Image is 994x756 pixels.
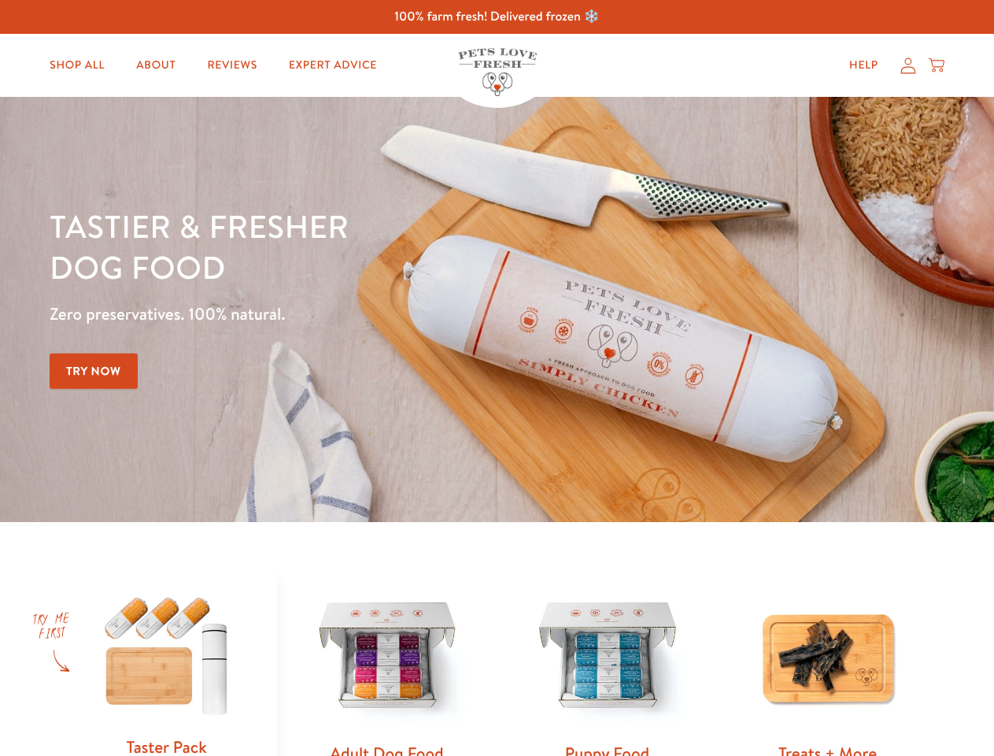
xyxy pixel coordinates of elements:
img: Pets Love Fresh [458,48,537,96]
a: Expert Advice [276,50,390,81]
p: Zero preservatives. 100% natural. [50,300,646,328]
a: Try Now [50,354,138,389]
h1: Tastier & fresher dog food [50,206,646,287]
a: About [124,50,188,81]
a: Shop All [37,50,117,81]
a: Help [837,50,891,81]
a: Reviews [194,50,269,81]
